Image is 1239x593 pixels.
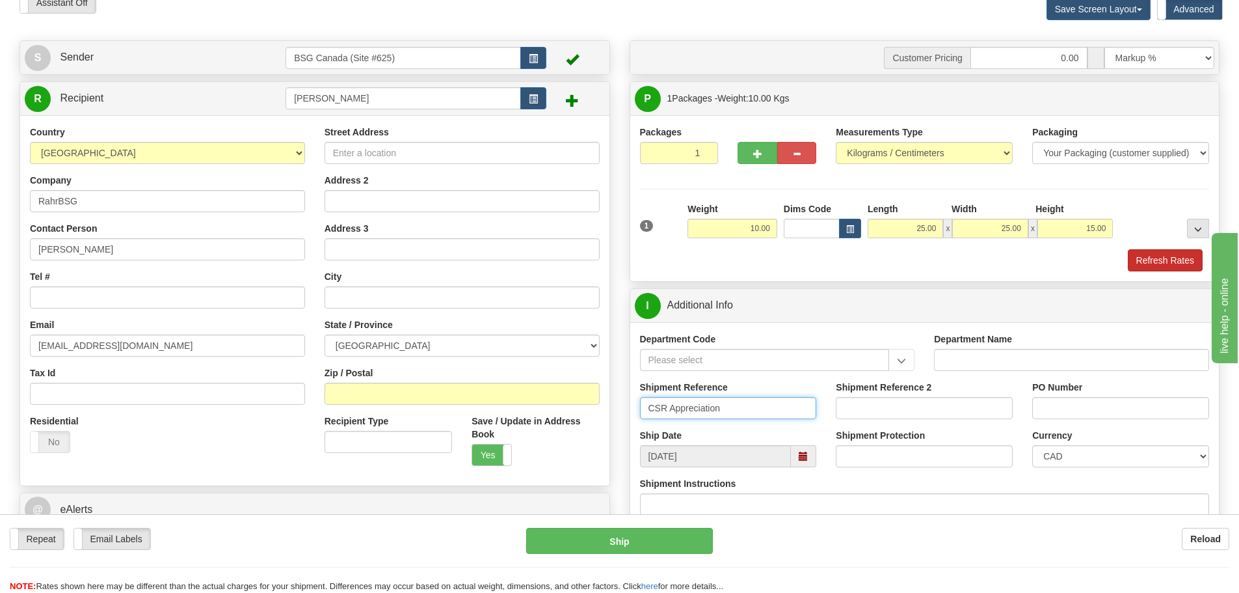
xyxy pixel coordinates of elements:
[25,497,605,523] a: @ eAlerts
[10,529,64,549] label: Repeat
[635,86,661,112] span: P
[1209,230,1238,363] iframe: chat widget
[640,333,716,346] label: Department Code
[325,415,389,428] label: Recipient Type
[1032,126,1078,139] label: Packaging
[667,85,790,111] span: Packages -
[635,293,661,319] span: I
[635,292,1215,319] a: IAdditional Info
[325,270,341,283] label: City
[640,429,682,442] label: Ship Date
[717,93,789,103] span: Weight:
[25,45,51,71] span: S
[640,126,682,139] label: Packages
[1028,219,1037,238] span: x
[10,581,36,591] span: NOTE:
[749,93,771,103] span: 10.00
[836,381,931,394] label: Shipment Reference 2
[30,318,54,331] label: Email
[784,202,831,215] label: Dims Code
[952,202,977,215] label: Width
[30,270,50,283] label: Tel #
[325,142,600,164] input: Enter a location
[1187,219,1209,238] div: ...
[472,415,599,441] label: Save / Update in Address Book
[25,86,51,112] span: R
[60,51,94,62] span: Sender
[325,126,389,139] label: Street Address
[60,504,92,515] span: eAlerts
[286,87,521,109] input: Recipient Id
[836,429,925,442] label: Shipment Protection
[325,366,373,379] label: Zip / Postal
[1032,429,1072,442] label: Currency
[74,529,150,549] label: Email Labels
[31,432,70,452] label: No
[325,222,369,235] label: Address 3
[526,528,713,554] button: Ship
[1190,534,1221,544] b: Reload
[286,47,521,69] input: Sender Id
[30,366,55,379] label: Tax Id
[25,497,51,523] span: @
[640,220,654,232] span: 1
[1032,381,1082,394] label: PO Number
[943,219,952,238] span: x
[30,415,79,428] label: Residential
[934,333,1012,346] label: Department Name
[30,126,65,139] label: Country
[30,174,72,187] label: Company
[325,318,393,331] label: State / Province
[641,581,658,591] a: here
[472,445,511,465] label: Yes
[884,47,970,69] span: Customer Pricing
[868,202,898,215] label: Length
[30,222,97,235] label: Contact Person
[10,8,120,23] div: live help - online
[687,202,717,215] label: Weight
[25,44,286,71] a: S Sender
[667,93,673,103] span: 1
[1182,528,1229,550] button: Reload
[325,174,369,187] label: Address 2
[60,92,103,103] span: Recipient
[640,381,728,394] label: Shipment Reference
[1035,202,1064,215] label: Height
[774,93,790,103] span: Kgs
[635,85,1215,112] a: P 1Packages -Weight:10.00 Kgs
[25,85,257,112] a: R Recipient
[1128,249,1203,271] button: Refresh Rates
[640,349,890,371] input: Please select
[836,126,923,139] label: Measurements Type
[640,477,736,490] label: Shipment Instructions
